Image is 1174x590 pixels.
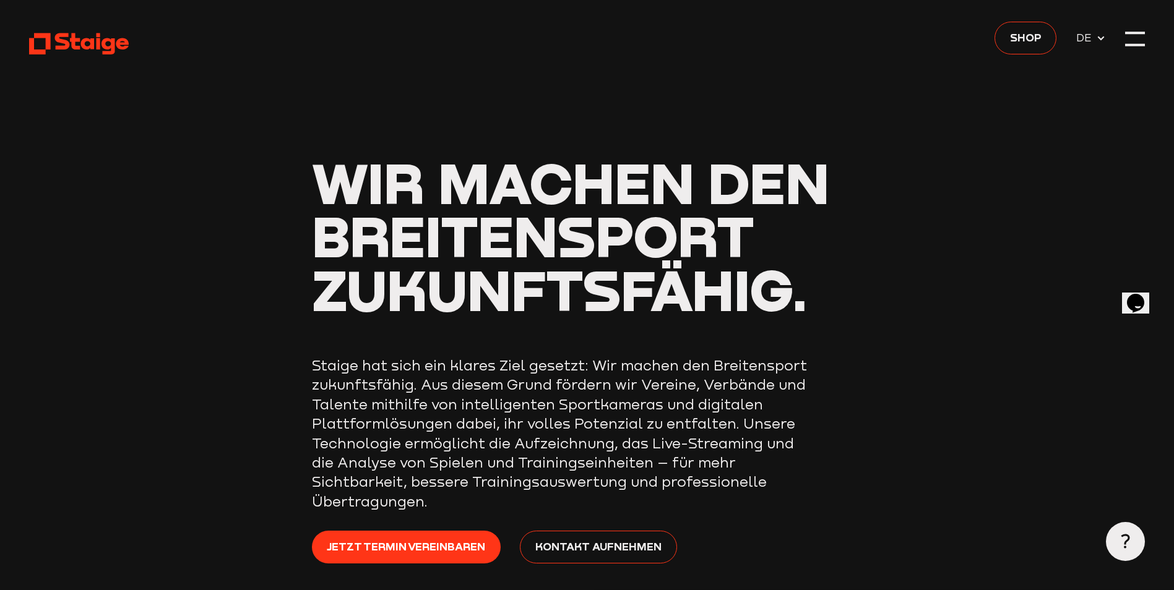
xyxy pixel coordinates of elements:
[535,537,662,555] span: Kontakt aufnehmen
[327,537,485,555] span: Jetzt Termin vereinbaren
[312,531,501,563] a: Jetzt Termin vereinbaren
[1122,276,1162,314] iframe: chat widget
[312,148,829,323] span: Wir machen den Breitensport zukunftsfähig.
[1076,29,1096,46] span: DE
[995,22,1056,54] a: Shop
[520,531,676,563] a: Kontakt aufnehmen
[312,356,807,511] p: Staige hat sich ein klares Ziel gesetzt: Wir machen den Breitensport zukunftsfähig. Aus diesem Gr...
[1010,28,1042,46] span: Shop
